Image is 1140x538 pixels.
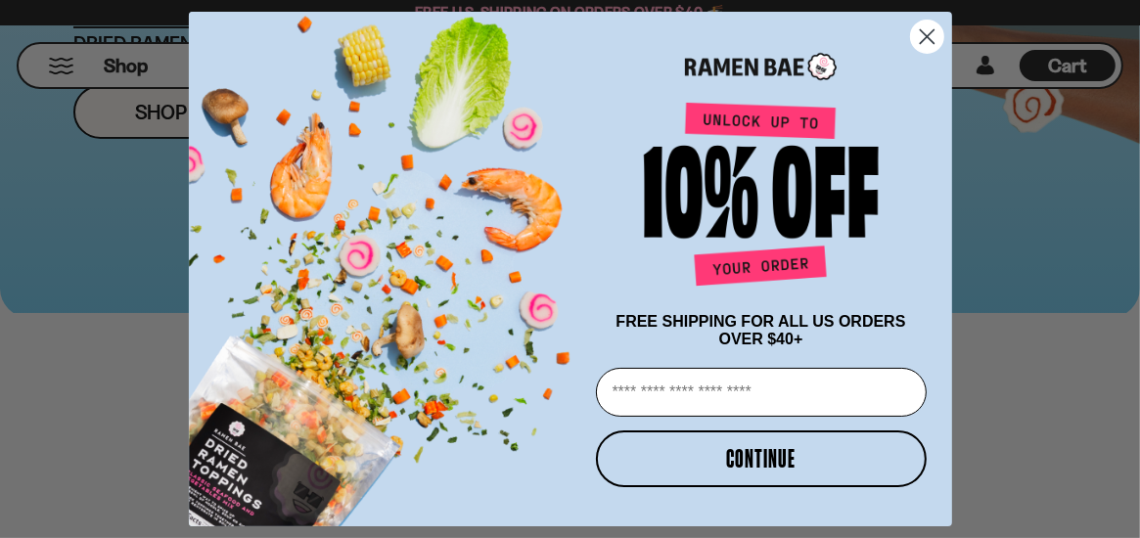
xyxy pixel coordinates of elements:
[596,430,927,487] button: CONTINUE
[639,102,884,293] img: Unlock up to 10% off
[616,313,905,347] span: FREE SHIPPING FOR ALL US ORDERS OVER $40+
[685,51,837,83] img: Ramen Bae Logo
[910,20,944,54] button: Close dialog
